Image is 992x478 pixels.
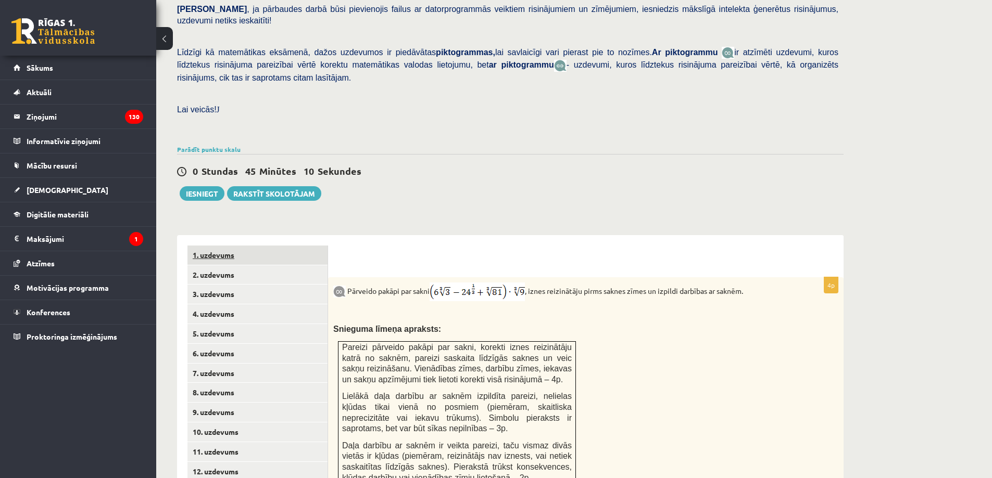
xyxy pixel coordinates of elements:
a: 5. uzdevums [187,324,328,343]
span: , ja pārbaudes darbā būsi pievienojis failus ar datorprogrammās veiktiem risinājumiem un zīmējumi... [177,5,838,25]
a: Rīgas 1. Tālmācības vidusskola [11,18,95,44]
img: wKvN42sLe3LLwAAAABJRU5ErkJggg== [554,60,567,72]
legend: Ziņojumi [27,105,143,128]
span: Atzīmes [27,259,55,268]
a: 3. uzdevums [187,285,328,304]
a: Konferences [14,300,143,324]
body: Визуальный текстовый редактор, wiswyg-editor-user-answer-47024805115920 [10,10,494,21]
img: Balts.png [338,260,342,264]
a: Proktoringa izmēģinājums [14,325,143,348]
span: [DEMOGRAPHIC_DATA] [27,185,108,195]
a: [DEMOGRAPHIC_DATA] [14,178,143,202]
p: 4p [824,277,838,293]
a: 10. uzdevums [187,422,328,442]
span: - uzdevumi, kuros līdztekus risinājuma pareizībai vērtē, kā organizēts risinājums, cik tas ir sap... [177,60,838,82]
span: Pareizi pārveido pakāpi par sakni, korekti iznes reizinātāju katrā no saknēm, pareizi saskaita lī... [342,343,572,384]
legend: Maksājumi [27,227,143,251]
a: Rakstīt skolotājam [227,186,321,201]
span: J [217,105,220,114]
span: Aktuāli [27,87,52,97]
span: Digitālie materiāli [27,210,89,219]
p: Pārveido pakāpi par sakni , iznes reizinātāju pirms saknes zīmes un izpildi darbības ar saknēm. [333,282,786,301]
a: Mācību resursi [14,153,143,177]
span: Līdzīgi kā matemātikas eksāmenā, dažos uzdevumos ir piedāvātas lai savlaicīgi vari pierast pie to... [177,48,722,57]
a: Aktuāli [14,80,143,104]
span: Mācību resursi [27,161,77,170]
a: Digitālie materiāli [14,202,143,226]
a: Maksājumi1 [14,227,143,251]
a: 9. uzdevums [187,403,328,422]
a: Atzīmes [14,251,143,275]
span: Snieguma līmeņa apraksts: [333,325,441,333]
b: piktogrammas, [436,48,495,57]
span: Stundas [202,165,238,177]
span: Konferences [27,307,70,317]
legend: Informatīvie ziņojumi [27,129,143,153]
b: ar piktogrammu [489,60,554,69]
a: Parādīt punktu skalu [177,145,241,153]
span: Motivācijas programma [27,283,109,292]
span: 45 [245,165,256,177]
span: 10 [304,165,314,177]
a: 2. uzdevums [187,265,328,285]
button: Iesniegt [180,186,224,201]
i: 1 [129,232,143,246]
a: Ziņojumi130 [14,105,143,128]
a: Informatīvie ziņojumi [14,129,143,153]
span: Lielākā daļa darbību ar saknēm izpildīta pareizi, nelielas kļūdas tikai vienā no posmiem (piemēra... [342,392,572,433]
a: Motivācijas programma [14,276,143,300]
a: 8. uzdevums [187,383,328,402]
span: Lai veicās! [177,105,217,114]
span: Minūtes [259,165,296,177]
a: 7. uzdevums [187,364,328,383]
img: JfuEzvunn4EvwAAAAASUVORK5CYII= [722,47,734,59]
a: 6. uzdevums [187,344,328,363]
span: Sekundes [318,165,361,177]
a: Sākums [14,56,143,80]
img: 9k= [333,286,346,298]
a: 11. uzdevums [187,442,328,461]
span: 0 [193,165,198,177]
a: 1. uzdevums [187,246,328,265]
b: Ar piktogrammu [652,48,718,57]
span: Sākums [27,63,53,72]
a: 4. uzdevums [187,304,328,324]
i: 130 [125,110,143,124]
span: [PERSON_NAME] [177,5,247,14]
img: xwYGvi72n9kyV25ayBjR5YMBPxdbfsf+5+dTl1NglQAAAAASUVORK5CYII= [430,282,525,301]
span: Proktoringa izmēģinājums [27,332,117,341]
